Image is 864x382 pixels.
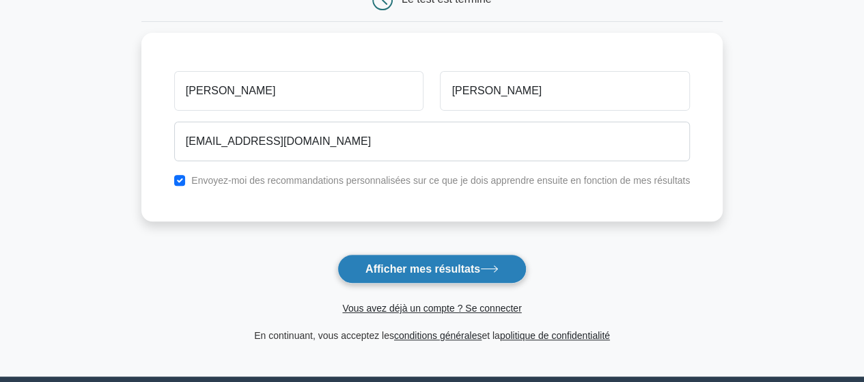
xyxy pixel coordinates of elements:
[365,263,480,275] font: Afficher mes résultats
[394,330,482,341] a: conditions générales
[342,303,521,314] a: Vous avez déjà un compte ? Se connecter
[482,330,499,341] font: et la
[191,175,690,186] font: Envoyez-moi des recommandations personnalisées sur ce que je dois apprendre ensuite en fonction d...
[254,330,394,341] font: En continuant, vous acceptez les
[500,330,610,341] a: politique de confidentialité
[174,122,690,161] input: E-mail
[337,254,527,284] button: Afficher mes résultats
[174,71,424,111] input: Prénom
[440,71,690,111] input: Nom de famille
